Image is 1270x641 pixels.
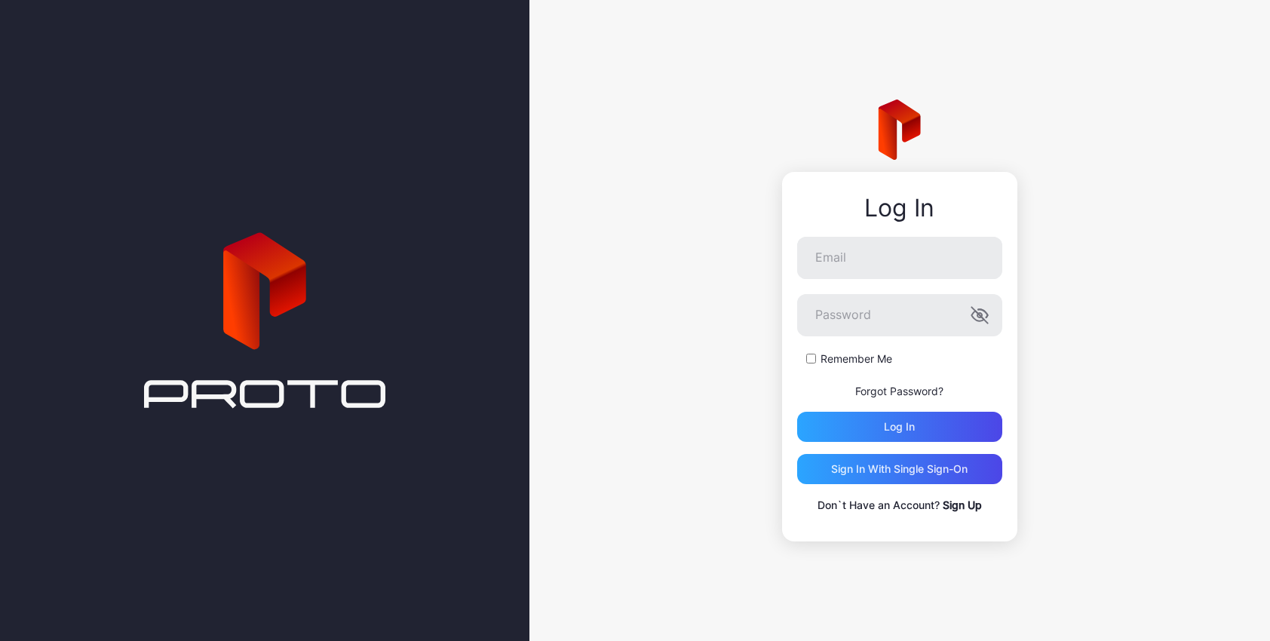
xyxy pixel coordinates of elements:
input: Email [797,237,1002,279]
a: Forgot Password? [855,385,943,397]
button: Password [971,306,989,324]
a: Sign Up [943,498,982,511]
div: Log in [884,421,915,433]
div: Sign in With Single Sign-On [831,463,968,475]
label: Remember Me [821,351,892,367]
input: Password [797,294,1002,336]
button: Log in [797,412,1002,442]
div: Log In [797,195,1002,222]
button: Sign in With Single Sign-On [797,454,1002,484]
p: Don`t Have an Account? [797,496,1002,514]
